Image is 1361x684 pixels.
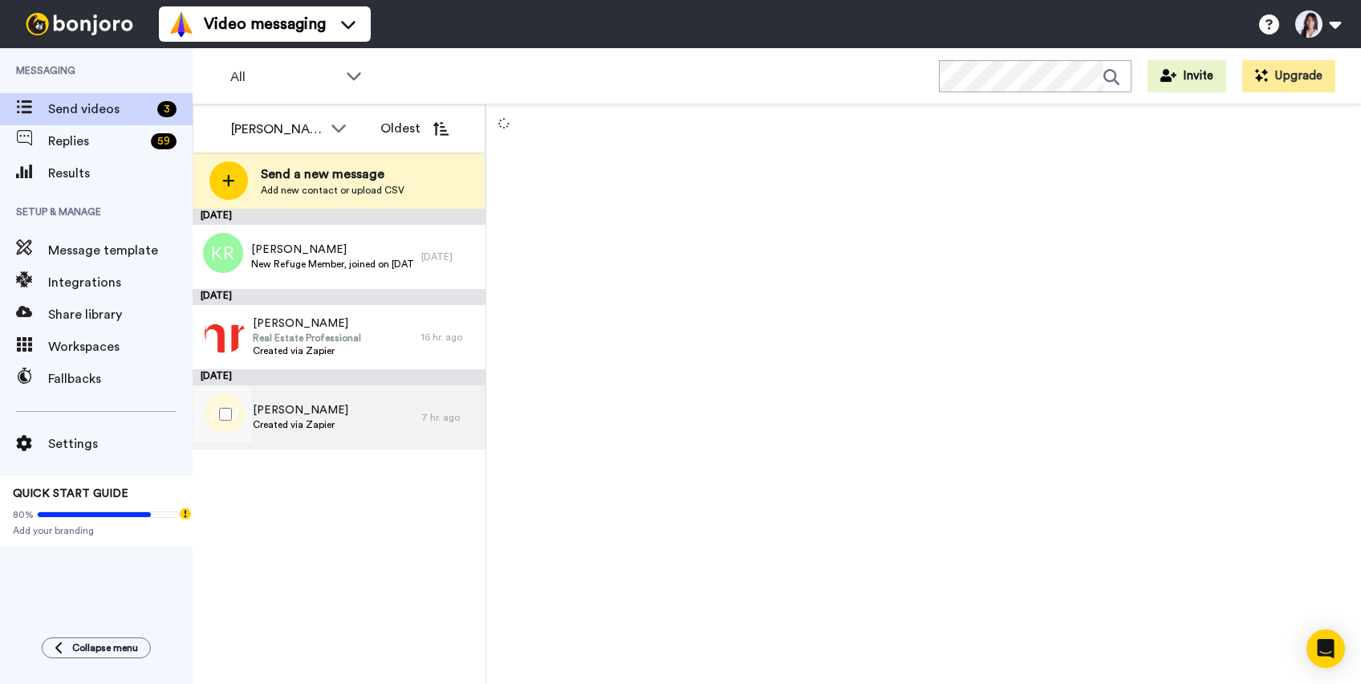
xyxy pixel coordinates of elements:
[151,133,177,149] div: 59
[193,289,485,305] div: [DATE]
[178,507,193,521] div: Tooltip anchor
[193,209,485,225] div: [DATE]
[421,411,477,424] div: 7 hr. ago
[253,418,348,431] span: Created via Zapier
[48,164,193,183] span: Results
[193,369,485,385] div: [DATE]
[13,488,128,499] span: QUICK START GUIDE
[253,402,348,418] span: [PERSON_NAME]
[203,233,243,273] img: kr.png
[251,242,413,258] span: [PERSON_NAME]
[48,337,193,356] span: Workspaces
[157,101,177,117] div: 3
[48,305,193,324] span: Share library
[48,241,193,260] span: Message template
[48,369,193,389] span: Fallbacks
[48,100,151,119] span: Send videos
[253,332,361,344] span: Real Estate Professional
[169,11,194,37] img: vm-color.svg
[421,331,477,344] div: 16 hr. ago
[230,67,338,87] span: All
[72,641,138,654] span: Collapse menu
[204,13,326,35] span: Video messaging
[231,120,323,139] div: [PERSON_NAME]
[13,524,180,537] span: Add your branding
[1148,60,1226,92] button: Invite
[1306,629,1345,668] div: Open Intercom Messenger
[1242,60,1335,92] button: Upgrade
[48,434,193,454] span: Settings
[421,250,477,263] div: [DATE]
[205,313,245,353] img: 877d426c-efd0-4928-87cd-63bf1d2b460f.png
[261,165,404,184] span: Send a new message
[253,316,361,332] span: [PERSON_NAME]
[19,13,140,35] img: bj-logo-header-white.svg
[368,112,461,145] button: Oldest
[48,273,193,292] span: Integrations
[48,132,144,151] span: Replies
[42,637,151,658] button: Collapse menu
[261,184,404,197] span: Add new contact or upload CSV
[13,508,34,521] span: 80%
[253,344,361,357] span: Created via Zapier
[251,258,413,271] span: New Refuge Member, joined on [DATE] 10:11 AM PDT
